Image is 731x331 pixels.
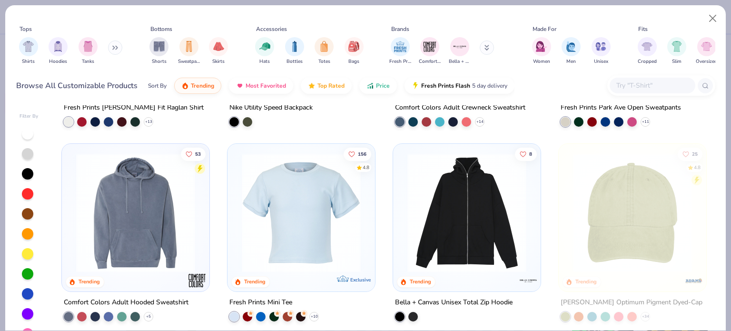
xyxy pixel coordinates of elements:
[533,25,556,33] div: Made For
[519,271,538,290] img: Bella + Canvas logo
[638,37,657,65] div: filter for Cropped
[19,37,38,65] button: filter button
[701,41,712,52] img: Oversized Image
[359,78,397,94] button: Price
[229,78,293,94] button: Most Favorited
[421,82,470,90] span: Fresh Prints Flash
[592,37,611,65] button: filter button
[16,80,138,91] div: Browse All Customizable Products
[209,37,228,65] button: filter button
[412,82,419,90] img: flash.gif
[692,151,698,156] span: 25
[289,41,300,52] img: Bottles Image
[152,58,167,65] span: Shorts
[696,58,717,65] span: Oversized
[301,78,352,94] button: Top Rated
[150,25,172,33] div: Bottoms
[229,102,313,114] div: Nike Utility Speed Backpack
[259,58,270,65] span: Hats
[642,314,649,320] span: + 34
[184,41,194,52] img: Sweatpants Image
[188,271,207,290] img: Comfort Colors logo
[667,37,686,65] div: filter for Slim
[145,119,152,125] span: + 13
[149,37,168,65] div: filter for Shorts
[562,37,581,65] div: filter for Men
[561,102,681,114] div: Fresh Prints Park Ave Open Sweatpants
[594,58,608,65] span: Unisex
[345,37,364,65] button: filter button
[423,40,437,54] img: Comfort Colors Image
[178,58,200,65] span: Sweatpants
[315,37,334,65] button: filter button
[146,314,151,320] span: + 5
[592,37,611,65] div: filter for Unisex
[229,297,292,309] div: Fresh Prints Mini Tee
[533,58,550,65] span: Women
[393,40,407,54] img: Fresh Prints Image
[246,82,286,90] span: Most Favorited
[311,314,318,320] span: + 10
[449,37,471,65] div: filter for Bella + Canvas
[419,58,441,65] span: Comfort Colors
[209,37,228,65] div: filter for Skirts
[350,277,371,283] span: Exclusive
[672,41,682,52] img: Slim Image
[595,41,606,52] img: Unisex Image
[236,82,244,90] img: most_fav.gif
[154,41,165,52] img: Shorts Image
[308,82,316,90] img: TopRated.gif
[391,25,409,33] div: Brands
[453,40,467,54] img: Bella + Canvas Image
[23,41,34,52] img: Shirts Image
[256,25,287,33] div: Accessories
[79,37,98,65] button: filter button
[696,37,717,65] div: filter for Oversized
[638,25,648,33] div: Fits
[642,119,649,125] span: + 11
[345,37,364,65] div: filter for Bags
[678,147,702,160] button: Like
[389,37,411,65] div: filter for Fresh Prints
[64,102,204,114] div: Fresh Prints [PERSON_NAME] Fit Raglan Shirt
[403,153,531,272] img: b1a53f37-890a-4b9a-8962-a1b7c70e022e
[532,37,551,65] div: filter for Women
[566,41,576,52] img: Men Image
[561,297,702,309] div: [PERSON_NAME] Optimum Pigment Dyed-Cap
[318,58,330,65] span: Totes
[174,78,221,94] button: Trending
[405,78,514,94] button: Fresh Prints Flash5 day delivery
[529,151,532,156] span: 8
[181,82,189,90] img: trending.gif
[49,37,68,65] div: filter for Hoodies
[419,37,441,65] div: filter for Comfort Colors
[259,41,270,52] img: Hats Image
[696,37,717,65] button: filter button
[317,82,345,90] span: Top Rated
[536,41,547,52] img: Women Image
[22,58,35,65] span: Shirts
[389,37,411,65] button: filter button
[638,37,657,65] button: filter button
[672,58,682,65] span: Slim
[363,164,369,171] div: 4.8
[694,164,701,171] div: 4.8
[531,153,660,272] img: 1f5800f6-a563-4d51-95f6-628a9af9848e
[319,41,329,52] img: Totes Image
[49,37,68,65] button: filter button
[389,58,411,65] span: Fresh Prints
[20,113,39,120] div: Filter By
[419,37,441,65] button: filter button
[358,151,366,156] span: 156
[83,41,93,52] img: Tanks Image
[376,82,390,90] span: Price
[568,153,697,272] img: 5bced5f3-53ea-498b-b5f0-228ec5730a9c
[178,37,200,65] button: filter button
[237,153,365,272] img: dcfe7741-dfbe-4acc-ad9a-3b0f92b71621
[82,58,94,65] span: Tanks
[181,147,206,160] button: Like
[20,25,32,33] div: Tops
[449,58,471,65] span: Bella + Canvas
[684,271,703,290] img: Adams logo
[19,37,38,65] div: filter for Shirts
